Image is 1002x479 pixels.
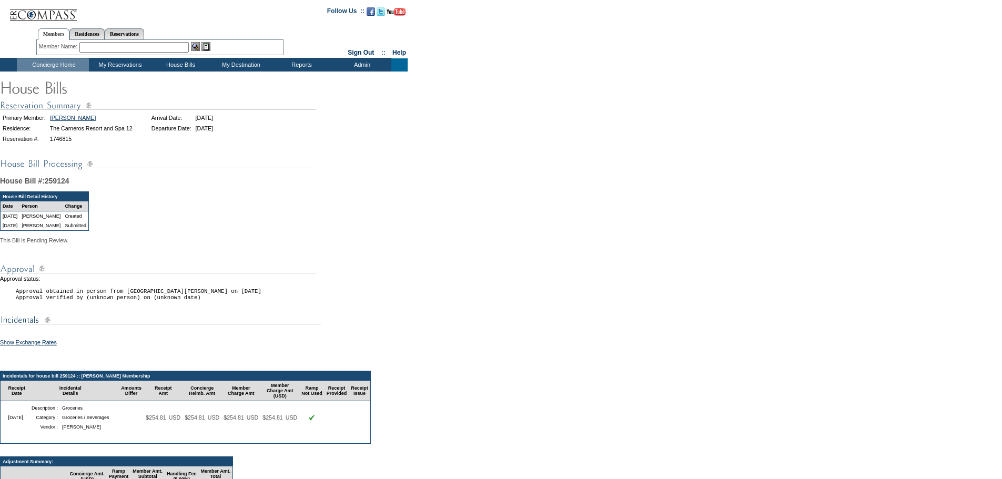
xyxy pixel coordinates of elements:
[1,221,19,230] td: [DATE]
[169,414,181,421] span: USD
[191,42,200,51] img: View
[60,422,112,432] td: [PERSON_NAME]
[367,11,375,17] a: Become our fan on Facebook
[1,124,47,133] td: Residence:
[183,381,221,401] td: Concierge Reimb. Amt
[19,211,63,221] td: [PERSON_NAME]
[194,113,215,123] td: [DATE]
[146,414,166,421] span: $254.81
[185,414,205,421] span: $254.81
[63,211,88,221] td: Created
[17,58,89,72] td: Concierge Home
[38,28,70,40] a: Members
[1,113,47,123] td: Primary Member:
[150,124,193,133] td: Departure Date:
[63,201,88,211] td: Change
[348,49,374,56] a: Sign Out
[210,58,270,72] td: My Destination
[392,49,406,56] a: Help
[325,381,349,401] td: Receipt Provided
[208,414,220,421] span: USD
[19,221,63,230] td: [PERSON_NAME]
[1,371,371,381] td: Incidentals for house bill 259124 :: [PERSON_NAME] Membership
[119,381,144,401] td: Amounts Differ
[29,403,60,413] td: Description :
[1,456,233,466] td: Adjustment Summary:
[381,49,386,56] span: ::
[367,7,375,16] img: Become our fan on Facebook
[89,58,149,72] td: My Reservations
[60,403,112,413] td: Groceries
[224,414,244,421] span: $254.81
[48,134,134,144] td: 1746815
[299,381,325,401] td: Ramp Not Used
[247,414,259,421] span: USD
[260,381,299,401] td: Member Charge Amt (USD)
[144,381,183,401] td: Receipt Amt
[6,381,28,401] td: Receipt Date
[105,28,144,39] a: Reservations
[1,211,19,221] td: [DATE]
[48,124,134,133] td: The Carneros Resort and Spa 12
[69,28,105,39] a: Residences
[60,413,112,422] td: Groceries / Beverages
[349,381,370,401] td: Receipt Issue
[201,42,210,51] img: Reservations
[29,422,60,432] td: Vendor :
[331,58,391,72] td: Admin
[262,414,283,421] span: $254.81
[377,7,385,16] img: Follow us on Twitter
[1,192,88,201] td: House Bill Detail History
[150,113,193,123] td: Arrival Date:
[50,115,96,121] a: [PERSON_NAME]
[270,58,331,72] td: Reports
[286,414,298,421] span: USD
[63,221,88,230] td: Submitted
[29,413,60,422] td: Category :
[387,8,406,16] img: Subscribe to our YouTube Channel
[6,401,28,434] td: [DATE]
[1,201,19,211] td: Date
[194,124,215,133] td: [DATE]
[327,6,365,19] td: Follow Us ::
[19,201,63,211] td: Person
[27,381,114,401] td: Incidental Details
[1,134,47,144] td: Reservation #:
[387,11,406,17] a: Subscribe to our YouTube Channel
[221,381,260,401] td: Member Charge Amt
[309,414,315,421] img: Ramp Not Used
[149,58,210,72] td: House Bills
[377,11,385,17] a: Follow us on Twitter
[39,42,79,51] div: Member Name:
